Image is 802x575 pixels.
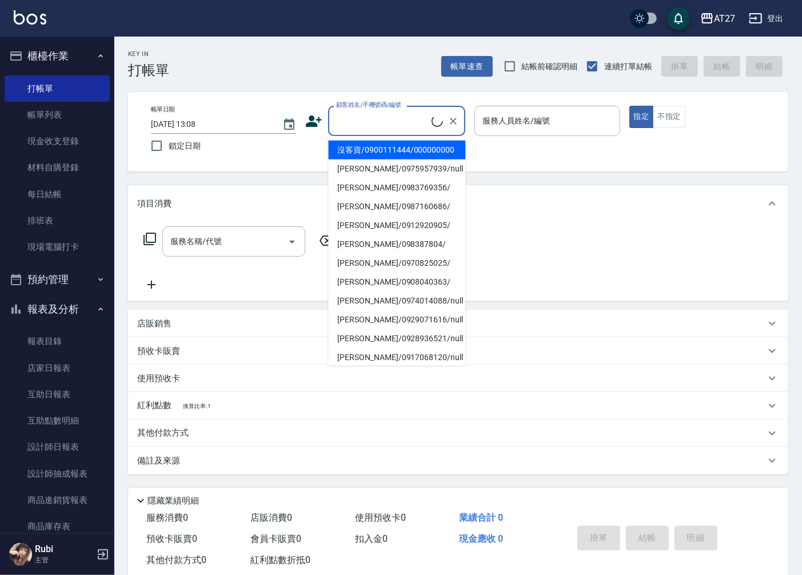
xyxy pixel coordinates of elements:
button: 指定 [629,106,654,128]
button: 登出 [744,8,788,29]
li: [PERSON_NAME]/0970825025/ [328,254,465,273]
div: 預收卡販賣 [128,337,788,365]
li: [PERSON_NAME]/0908040363/ [328,273,465,292]
div: 紅利點數換算比率: 1 [128,392,788,420]
p: 項目消費 [137,198,171,210]
button: Open [283,233,301,251]
a: 報表目錄 [5,328,110,354]
div: AT27 [714,11,735,26]
a: 打帳單 [5,75,110,102]
div: 使用預收卡 [128,365,788,392]
p: 使用預收卡 [137,373,180,385]
label: 顧客姓名/手機號碼/編號 [336,101,401,109]
a: 材料自購登錄 [5,154,110,181]
h2: Key In [128,50,169,58]
p: 紅利點數 [137,400,211,412]
label: 帳單日期 [151,105,175,114]
input: YYYY/MM/DD hh:mm [151,115,271,134]
button: 報表及分析 [5,294,110,324]
span: 店販消費 0 [251,512,293,523]
button: save [667,7,690,30]
span: 連續打單結帳 [604,61,652,73]
span: 扣入金 0 [355,533,388,544]
span: 換算比率: 1 [183,403,212,409]
button: Choose date, selected date is 2025-08-13 [276,111,303,138]
span: 使用預收卡 0 [355,512,406,523]
li: [PERSON_NAME]/0929071616/null [328,310,465,329]
div: 其他付款方式 [128,420,788,447]
span: 會員卡販賣 0 [251,533,302,544]
div: 項目消費 [128,185,788,222]
a: 互助點數明細 [5,408,110,434]
button: AT27 [696,7,740,30]
p: 隱藏業績明細 [147,495,199,507]
h3: 打帳單 [128,62,169,78]
span: 紅利點數折抵 0 [251,554,311,565]
span: 業績合計 0 [460,512,504,523]
li: [PERSON_NAME]/0987160686/ [328,197,465,216]
span: 預收卡販賣 0 [146,533,197,544]
p: 其他付款方式 [137,427,194,440]
a: 現場電腦打卡 [5,234,110,260]
p: 主管 [35,555,93,565]
button: 櫃檯作業 [5,41,110,71]
span: 結帳前確認明細 [522,61,578,73]
button: 不指定 [653,106,685,128]
a: 商品庫存表 [5,513,110,540]
a: 帳單列表 [5,102,110,128]
div: 備註及來源 [128,447,788,474]
li: [PERSON_NAME]/098387804/ [328,235,465,254]
h5: Rubi [35,544,93,555]
li: [PERSON_NAME]/0975957939/null [328,159,465,178]
a: 互助日報表 [5,381,110,408]
span: 服務消費 0 [146,512,188,523]
a: 商品進銷貨報表 [5,487,110,513]
button: 帳單速查 [441,56,493,77]
li: [PERSON_NAME]/0917068120/null [328,348,465,367]
p: 店販銷售 [137,318,171,330]
img: Logo [14,10,46,25]
span: 鎖定日期 [169,140,201,152]
li: [PERSON_NAME]/0983769356/ [328,178,465,197]
li: 沒客資/0900111444/000000000 [328,141,465,159]
img: Person [9,543,32,566]
a: 設計師日報表 [5,434,110,460]
p: 預收卡販賣 [137,345,180,357]
a: 店家日報表 [5,355,110,381]
div: 店販銷售 [128,310,788,337]
span: 現金應收 0 [460,533,504,544]
button: 預約管理 [5,265,110,294]
a: 現金收支登錄 [5,128,110,154]
li: [PERSON_NAME]/0974014088/null [328,292,465,310]
span: 其他付款方式 0 [146,554,206,565]
p: 備註及來源 [137,455,180,467]
li: [PERSON_NAME]/0928936521/null [328,329,465,348]
button: Clear [445,113,461,129]
a: 每日結帳 [5,181,110,207]
a: 排班表 [5,207,110,234]
li: [PERSON_NAME]/0912920905/ [328,216,465,235]
a: 設計師抽成報表 [5,461,110,487]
